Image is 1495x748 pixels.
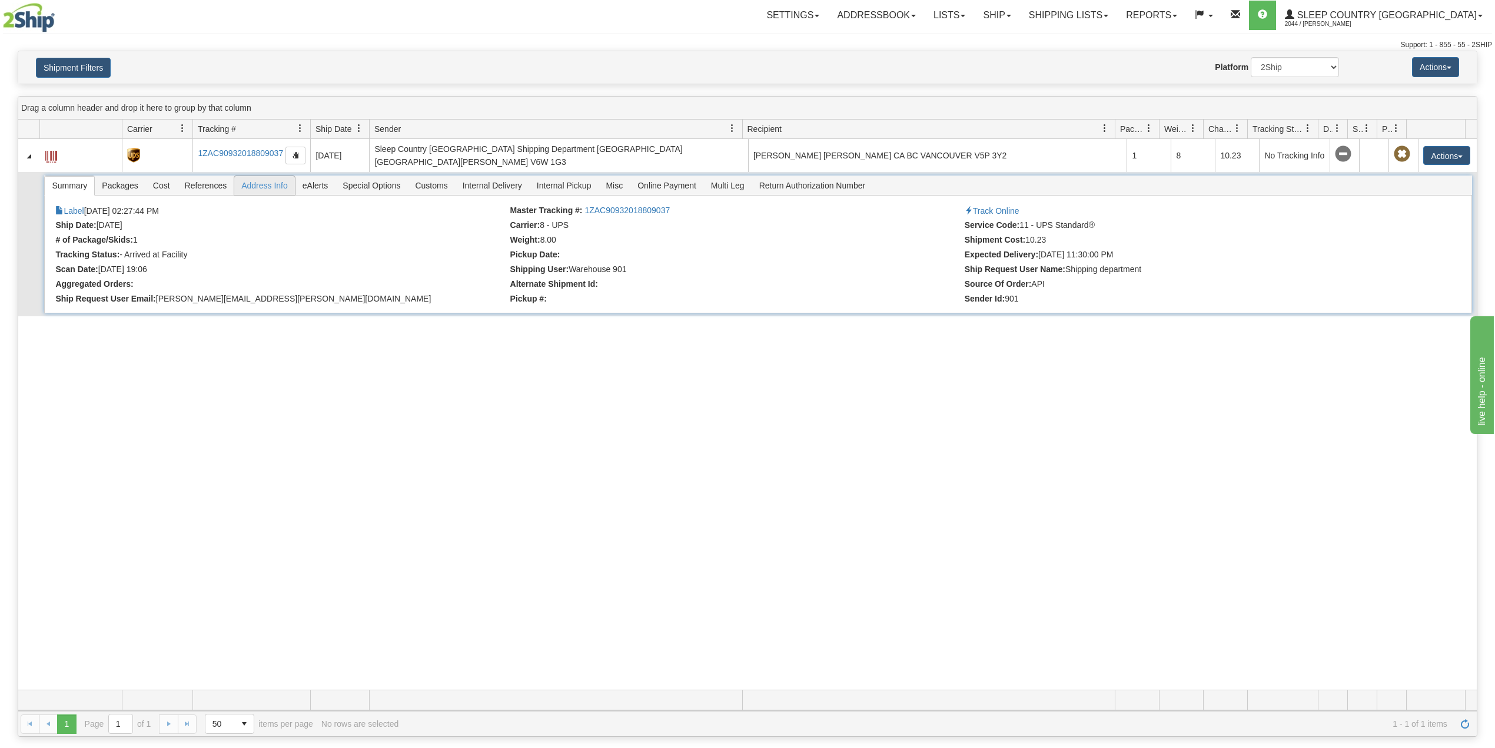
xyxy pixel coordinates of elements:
[9,7,109,21] div: live help - online
[965,294,1005,303] strong: Sender Id:
[828,1,925,30] a: Addressbook
[45,176,94,195] span: Summary
[965,220,1019,230] strong: Service Code:
[965,279,1416,291] li: API
[55,294,507,306] li: [PERSON_NAME][EMAIL_ADDRESS][PERSON_NAME][DOMAIN_NAME]
[510,235,962,247] li: 8.00
[1386,118,1406,138] a: Pickup Status filter column settings
[55,294,155,303] strong: Ship Request User Email:
[295,176,335,195] span: eAlerts
[234,176,295,195] span: Address Info
[1164,123,1189,135] span: Weight
[965,264,1065,274] strong: Ship Request User Name:
[1215,61,1248,73] label: Platform
[965,279,1032,289] strong: Source Of Order:
[198,148,283,158] a: 1ZAC90932018809037
[599,176,630,195] span: Misc
[1215,139,1259,172] td: 10.23
[57,714,76,733] span: Page 1
[510,279,598,289] strong: Alternate Shipment Id:
[1259,139,1330,172] td: No Tracking Info
[965,294,1416,306] li: 901
[965,250,1038,259] strong: Expected Delivery:
[1468,314,1494,434] iframe: chat widget
[55,206,507,217] li: [DATE] 02:27:44 PM
[704,176,752,195] span: Multi Leg
[1253,123,1304,135] span: Tracking Status
[1171,139,1215,172] td: 8
[3,3,55,32] img: logo2044.jpg
[510,250,560,259] strong: Pickup Date:
[1412,57,1459,77] button: Actions
[1276,1,1491,30] a: Sleep Country [GEOGRAPHIC_DATA] 2044 / [PERSON_NAME]
[55,264,98,274] strong: Scan Date:
[1323,123,1333,135] span: Delivery Status
[95,176,145,195] span: Packages
[510,206,583,215] strong: Master Tracking #:
[752,176,873,195] span: Return Authorization Number
[1120,123,1145,135] span: Packages
[1294,10,1477,20] span: Sleep Country [GEOGRAPHIC_DATA]
[55,235,507,247] li: 1
[407,719,1447,729] span: 1 - 1 of 1 items
[55,220,507,232] li: [DATE]
[748,139,1127,172] td: [PERSON_NAME] [PERSON_NAME] CA BC VANCOUVER V5P 3Y2
[510,220,540,230] strong: Carrier:
[127,148,139,163] img: 8 - UPS
[55,279,133,289] strong: Aggregated Orders:
[178,176,234,195] span: References
[1227,118,1247,138] a: Charge filter column settings
[408,176,454,195] span: Customs
[1117,1,1186,30] a: Reports
[235,714,254,733] span: select
[55,264,507,276] li: [DATE] 19:06
[374,123,401,135] span: Sender
[1357,118,1377,138] a: Shipment Issues filter column settings
[55,250,119,259] strong: Tracking Status:
[1394,146,1410,163] span: Pickup Not Assigned
[1020,1,1117,30] a: Shipping lists
[530,176,599,195] span: Internal Pickup
[1456,714,1474,733] a: Refresh
[349,118,369,138] a: Ship Date filter column settings
[205,714,313,734] span: items per page
[290,118,310,138] a: Tracking # filter column settings
[18,97,1477,120] div: grid grouping header
[212,718,228,730] span: 50
[109,714,132,733] input: Page 1
[45,145,57,164] a: Label
[510,264,962,276] li: Warehouse 901 (7602)
[965,235,1025,244] strong: Shipment Cost:
[1285,18,1373,30] span: 2044 / [PERSON_NAME]
[965,235,1416,247] li: 10.23
[55,206,84,216] a: Label
[55,250,507,262] li: - Arrived at Facility
[584,206,670,215] a: 1ZAC90932018809037
[321,719,399,729] div: No rows are selected
[965,206,1019,216] a: Track Online
[1127,139,1171,172] td: 1
[1095,118,1115,138] a: Recipient filter column settings
[1208,123,1233,135] span: Charge
[205,714,254,734] span: Page sizes drop down
[974,1,1019,30] a: Ship
[1298,118,1318,138] a: Tracking Status filter column settings
[510,220,962,232] li: 8 - UPS
[369,139,748,172] td: Sleep Country [GEOGRAPHIC_DATA] Shipping Department [GEOGRAPHIC_DATA] [GEOGRAPHIC_DATA][PERSON_NA...
[1335,146,1351,163] span: No Tracking Info
[335,176,407,195] span: Special Options
[758,1,828,30] a: Settings
[23,150,35,162] a: Collapse
[925,1,974,30] a: Lists
[1139,118,1159,138] a: Packages filter column settings
[198,123,236,135] span: Tracking #
[285,147,305,164] button: Copy to clipboard
[456,176,529,195] span: Internal Delivery
[965,250,1416,262] li: [DATE] 11:30:00 PM
[36,58,111,78] button: Shipment Filters
[172,118,192,138] a: Carrier filter column settings
[85,714,151,734] span: Page of 1
[965,264,1416,276] li: Shipping department
[965,220,1416,232] li: 11 - UPS Standard®
[315,123,351,135] span: Ship Date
